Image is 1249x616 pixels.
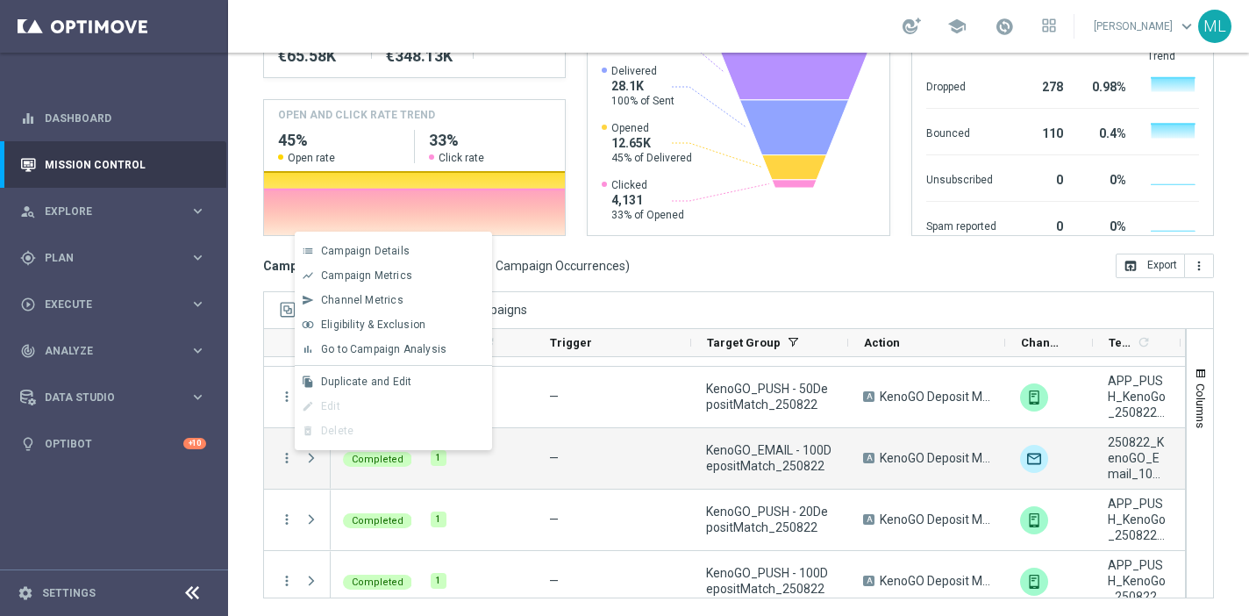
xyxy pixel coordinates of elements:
button: list Campaign Details [295,239,492,263]
span: Channel Metrics [321,294,403,306]
button: track_changes Analyze keyboard_arrow_right [19,344,207,358]
div: Bounced [926,118,996,146]
i: bar_chart [302,343,314,355]
a: Dashboard [45,95,206,141]
div: Press SPACE to deselect this row. [264,428,331,490]
div: 0% [1084,211,1126,239]
colored-tag: Completed [343,512,412,528]
div: ML [1198,10,1231,43]
span: 45% of Delivered [611,151,692,165]
i: show_chart [302,269,314,282]
span: Open rate [288,151,335,165]
span: A [863,576,874,586]
span: Columns [1194,383,1208,428]
div: equalizer Dashboard [19,111,207,125]
div: Data Studio keyboard_arrow_right [19,390,207,405]
button: gps_fixed Plan keyboard_arrow_right [19,251,207,265]
button: send Channel Metrics [295,288,492,312]
span: Completed [352,454,403,465]
i: more_vert [279,512,295,527]
img: OptiMobile Push [1020,568,1048,596]
multiple-options-button: Export to CSV [1116,258,1214,272]
img: Optimail [1020,445,1048,473]
span: Plan [45,253,189,263]
span: Clicked [611,178,684,192]
span: — [549,512,559,526]
span: KenoGO Deposit Match [880,450,990,466]
span: — [549,390,559,404]
button: join_inner Eligibility & Exclusion [295,312,492,337]
button: open_in_browser Export [1116,254,1185,278]
div: 110 [1017,118,1063,146]
img: OptiMobile Push [1020,506,1048,534]
button: show_chart Campaign Metrics [295,263,492,288]
span: Execute [45,299,189,310]
div: +10 [183,438,206,449]
i: join_inner [302,319,314,331]
img: OptiMobile Push [1020,383,1048,412]
span: A [863,391,874,402]
i: file_copy [302,376,314,388]
span: — [549,451,559,465]
colored-tag: Completed [343,450,412,467]
div: Dashboard [20,95,206,141]
span: 4,131 [611,192,684,208]
div: Execute [20,297,189,312]
span: ) [625,258,630,274]
div: €65,577 [278,46,357,67]
span: 250822_KenoGO_Email_100DepositMatch [1108,434,1166,482]
span: Completed [352,515,403,526]
span: Templates [1109,336,1134,349]
span: 12.65K [611,135,692,151]
colored-tag: Completed [343,573,412,590]
span: KenoGO_PUSH - 50DepositMatch_250822 [706,381,833,412]
div: €348,132 [386,46,459,67]
div: 0.98% [1084,71,1126,99]
i: keyboard_arrow_right [189,389,206,405]
div: Analyze [20,343,189,359]
i: list [302,245,314,257]
span: A [863,514,874,525]
span: APP_PUSH_KenoGo_250822_MatchDeposit20 [1108,496,1166,543]
div: 0.4% [1084,118,1126,146]
span: KenoGO Deposit Match [880,389,990,405]
span: keyboard_arrow_down [1177,17,1196,36]
div: 0% [1084,164,1126,192]
i: open_in_browser [1124,259,1138,273]
i: settings [18,585,33,601]
button: person_search Explore keyboard_arrow_right [19,204,207,218]
button: more_vert [279,450,295,466]
i: lightbulb [20,436,36,452]
span: Duplicate and Edit [321,376,411,388]
div: 0 [1017,164,1063,192]
span: KenoGO Deposit Match [880,512,990,527]
span: Go to Campaign Analysis [321,343,446,355]
i: keyboard_arrow_right [189,342,206,359]
span: Analyze [45,346,189,356]
span: Explore [45,206,189,217]
button: more_vert [279,389,295,405]
button: lightbulb Optibot +10 [19,437,207,451]
i: more_vert [1192,259,1206,273]
span: KenoGO_PUSH - 20DepositMatch_250822 [706,504,833,535]
button: bar_chart Go to Campaign Analysis [295,337,492,362]
div: 278 [1017,71,1063,99]
button: more_vert [279,573,295,589]
div: Plan [20,250,189,266]
div: Data Studio [20,390,189,405]
div: Dropped [926,71,996,99]
span: A [863,453,874,463]
i: keyboard_arrow_right [189,203,206,219]
button: play_circle_outline Execute keyboard_arrow_right [19,297,207,312]
button: Mission Control [19,158,207,172]
span: Completed [352,577,403,588]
